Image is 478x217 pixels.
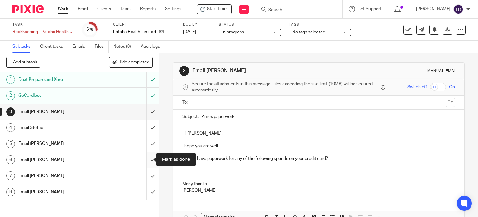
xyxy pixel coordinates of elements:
a: Files [95,41,109,53]
label: Status [219,22,281,27]
h1: Email [PERSON_NAME] [18,139,100,148]
label: Tags [289,22,351,27]
h1: GoCardless [18,91,100,100]
div: 8 [6,188,15,196]
span: In progress [222,30,244,34]
button: Cc [446,98,455,107]
div: 7 [6,171,15,180]
a: Subtasks [12,41,35,53]
div: Bookkeeping - Patchs Health Limited [12,29,75,35]
div: 3 [179,66,189,76]
p: Patchs Health Limited [113,29,156,35]
div: 3 [6,107,15,116]
h1: Email [PERSON_NAME] [18,171,100,180]
p: Many thanks, [182,181,455,187]
h1: Email Steffie [18,123,100,132]
label: Client [113,22,175,27]
a: Notes (0) [113,41,136,53]
a: Emails [73,41,90,53]
div: 2 [6,91,15,100]
label: To: [182,99,189,106]
input: Search [268,7,324,13]
span: Secure the attachments in this message. Files exceeding the size limit (10MB) will be secured aut... [192,81,379,94]
a: Settings [165,6,181,12]
button: Hide completed [109,57,153,67]
p: [PERSON_NAME] [416,6,450,12]
span: Switch off [407,84,427,90]
div: 6 [6,155,15,164]
span: On [449,84,455,90]
img: svg%3E [453,4,463,14]
span: Start timer [207,6,228,12]
a: Work [58,6,68,12]
a: Team [120,6,131,12]
div: 1 [6,75,15,84]
a: Reports [140,6,156,12]
h1: Email [PERSON_NAME] [18,107,100,116]
p: [PERSON_NAME] [182,187,455,194]
span: [DATE] [183,30,196,34]
span: Hide completed [118,60,149,65]
span: No tags selected [292,30,325,34]
img: Pixie [12,5,44,13]
div: Manual email [427,68,458,73]
label: Subject: [182,114,199,120]
a: Audit logs [141,41,165,53]
h1: Email [PERSON_NAME] [18,187,100,197]
p: I hope you are well. [182,143,455,149]
small: /8 [90,28,93,32]
h1: Email [PERSON_NAME] [18,155,100,165]
a: Clients [97,6,111,12]
p: Hi [PERSON_NAME], [182,130,455,136]
div: 4 [6,123,15,132]
h1: Email [PERSON_NAME] [192,67,332,74]
a: Email [78,6,88,12]
div: Patchs Health Limited - Bookkeeping - Patchs Health Limited [197,4,232,14]
label: Due by [183,22,211,27]
a: Client tasks [40,41,68,53]
div: 5 [6,140,15,148]
h1: Dext Prepare and Xero [18,75,100,84]
p: Do you have paperwork for any of the following spends on your credit card? [182,155,455,162]
button: + Add subtask [6,57,40,67]
span: Get Support [358,7,382,11]
div: 2 [87,26,93,33]
label: Task [12,22,75,27]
